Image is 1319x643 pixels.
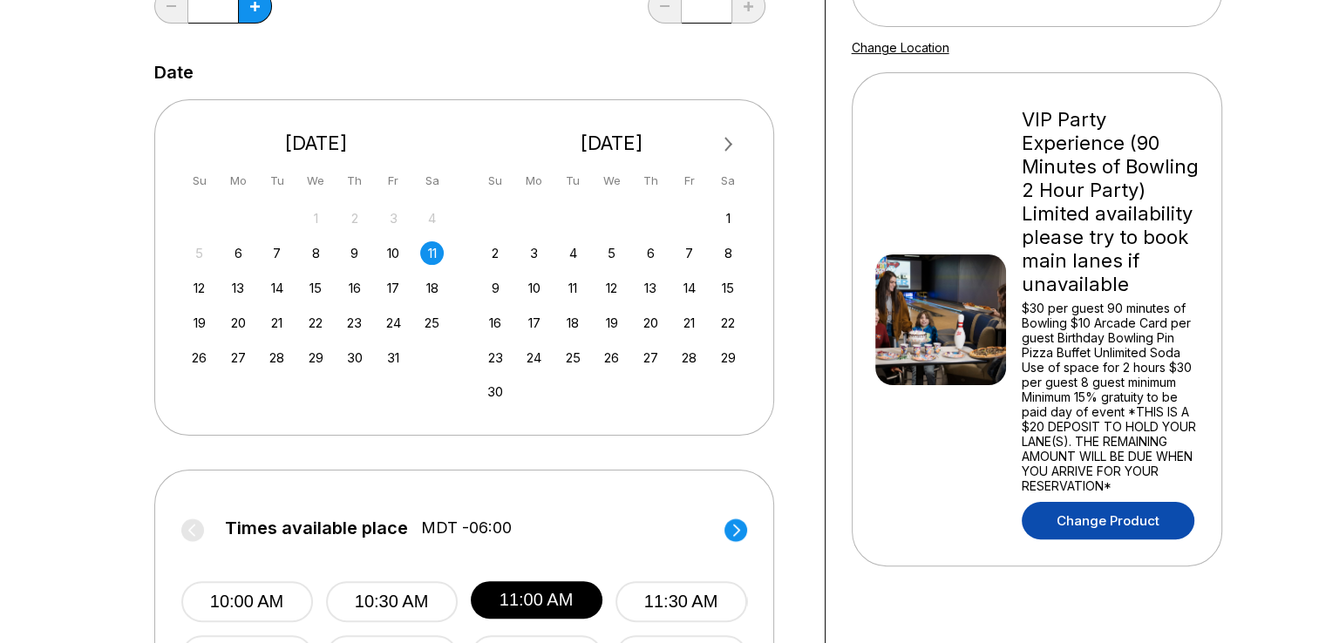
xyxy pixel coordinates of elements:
[181,581,313,622] button: 10:00 AM
[677,311,701,335] div: Choose Friday, November 21st, 2025
[522,311,546,335] div: Choose Monday, November 17th, 2025
[600,169,623,193] div: We
[600,276,623,300] div: Choose Wednesday, November 12th, 2025
[420,276,444,300] div: Choose Saturday, October 18th, 2025
[227,169,250,193] div: Mo
[677,169,701,193] div: Fr
[561,169,585,193] div: Tu
[484,169,507,193] div: Su
[304,241,328,265] div: Choose Wednesday, October 8th, 2025
[615,581,747,622] button: 11:30 AM
[717,311,740,335] div: Choose Saturday, November 22nd, 2025
[717,241,740,265] div: Choose Saturday, November 8th, 2025
[343,169,366,193] div: Th
[304,346,328,369] div: Choose Wednesday, October 29th, 2025
[420,311,444,335] div: Choose Saturday, October 25th, 2025
[484,380,507,403] div: Choose Sunday, November 30th, 2025
[522,169,546,193] div: Mo
[227,346,250,369] div: Choose Monday, October 27th, 2025
[225,518,408,538] span: Times available place
[187,311,211,335] div: Choose Sunday, October 19th, 2025
[265,311,289,335] div: Choose Tuesday, October 21st, 2025
[484,311,507,335] div: Choose Sunday, November 16th, 2025
[343,346,366,369] div: Choose Thursday, October 30th, 2025
[639,311,663,335] div: Choose Thursday, November 20th, 2025
[561,346,585,369] div: Choose Tuesday, November 25th, 2025
[677,276,701,300] div: Choose Friday, November 14th, 2025
[154,63,194,82] label: Date
[1022,502,1194,539] a: Change Product
[421,518,512,538] span: MDT -06:00
[265,346,289,369] div: Choose Tuesday, October 28th, 2025
[187,241,211,265] div: Not available Sunday, October 5th, 2025
[639,276,663,300] div: Choose Thursday, November 13th, 2025
[265,241,289,265] div: Choose Tuesday, October 7th, 2025
[420,206,444,230] div: Not available Saturday, October 4th, 2025
[227,311,250,335] div: Choose Monday, October 20th, 2025
[600,241,623,265] div: Choose Wednesday, November 5th, 2025
[484,241,507,265] div: Choose Sunday, November 2nd, 2025
[382,311,405,335] div: Choose Friday, October 24th, 2025
[677,346,701,369] div: Choose Friday, November 28th, 2025
[326,581,458,622] button: 10:30 AM
[717,169,740,193] div: Sa
[186,205,447,369] div: month 2025-10
[677,241,701,265] div: Choose Friday, November 7th, 2025
[343,241,366,265] div: Choose Thursday, October 9th, 2025
[639,169,663,193] div: Th
[181,132,452,155] div: [DATE]
[522,241,546,265] div: Choose Monday, November 3rd, 2025
[227,241,250,265] div: Choose Monday, October 6th, 2025
[561,311,585,335] div: Choose Tuesday, November 18th, 2025
[265,169,289,193] div: Tu
[304,206,328,230] div: Not available Wednesday, October 1st, 2025
[382,169,405,193] div: Fr
[265,276,289,300] div: Choose Tuesday, October 14th, 2025
[600,346,623,369] div: Choose Wednesday, November 26th, 2025
[382,241,405,265] div: Choose Friday, October 10th, 2025
[187,276,211,300] div: Choose Sunday, October 12th, 2025
[875,254,1006,385] img: VIP Party Experience (90 Minutes of Bowling 2 Hour Party) Limited availability please try to book...
[561,276,585,300] div: Choose Tuesday, November 11th, 2025
[382,346,405,369] div: Choose Friday, October 31st, 2025
[717,346,740,369] div: Choose Saturday, November 29th, 2025
[187,346,211,369] div: Choose Sunday, October 26th, 2025
[639,241,663,265] div: Choose Thursday, November 6th, 2025
[717,276,740,300] div: Choose Saturday, November 15th, 2025
[477,132,747,155] div: [DATE]
[484,346,507,369] div: Choose Sunday, November 23rd, 2025
[715,131,743,159] button: Next Month
[561,241,585,265] div: Choose Tuesday, November 4th, 2025
[420,241,444,265] div: Choose Saturday, October 11th, 2025
[639,346,663,369] div: Choose Thursday, November 27th, 2025
[481,205,743,404] div: month 2025-11
[522,346,546,369] div: Choose Monday, November 24th, 2025
[343,276,366,300] div: Choose Thursday, October 16th, 2025
[1022,108,1199,296] div: VIP Party Experience (90 Minutes of Bowling 2 Hour Party) Limited availability please try to book...
[304,276,328,300] div: Choose Wednesday, October 15th, 2025
[471,581,602,619] button: 11:00 AM
[382,206,405,230] div: Not available Friday, October 3rd, 2025
[1022,301,1199,493] div: $30 per guest 90 minutes of Bowling $10 Arcade Card per guest Birthday Bowling Pin Pizza Buffet U...
[343,206,366,230] div: Not available Thursday, October 2nd, 2025
[343,311,366,335] div: Choose Thursday, October 23rd, 2025
[852,40,949,55] a: Change Location
[304,169,328,193] div: We
[382,276,405,300] div: Choose Friday, October 17th, 2025
[227,276,250,300] div: Choose Monday, October 13th, 2025
[522,276,546,300] div: Choose Monday, November 10th, 2025
[600,311,623,335] div: Choose Wednesday, November 19th, 2025
[484,276,507,300] div: Choose Sunday, November 9th, 2025
[717,206,740,230] div: Choose Saturday, November 1st, 2025
[420,169,444,193] div: Sa
[304,311,328,335] div: Choose Wednesday, October 22nd, 2025
[187,169,211,193] div: Su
